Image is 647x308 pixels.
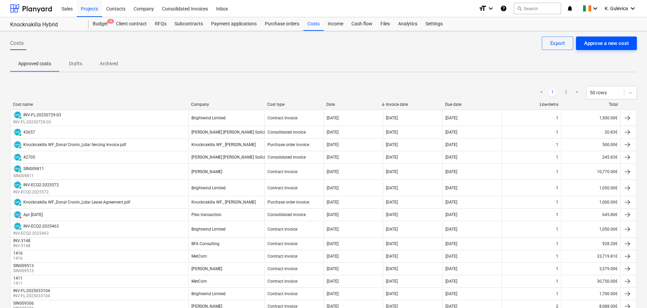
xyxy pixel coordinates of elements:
div: [DATE] [445,186,457,190]
div: 1 [556,254,558,259]
div: BFA Consulting [191,241,219,246]
div: [DATE] [386,130,398,135]
div: SIN009306 [13,301,34,306]
div: Line-items [505,102,559,107]
div: INV-ECQ2-2025572 [23,183,59,187]
div: 1 [556,130,558,135]
div: [DATE] [445,116,457,120]
div: [DATE] [445,200,457,205]
span: K. Gulevica [605,6,628,11]
div: [DATE] [445,169,457,174]
div: [DATE] [386,116,398,120]
div: 1 [556,186,558,190]
div: [DATE] [327,291,339,296]
p: INV-3148 [13,243,32,249]
div: Date [326,102,380,107]
div: [DATE] [386,279,398,284]
div: 1 [556,212,558,217]
i: keyboard_arrow_down [629,4,637,13]
div: [DATE] [445,291,457,296]
p: INV-ECQ2-2025572 [13,189,59,195]
div: Contract invoice [268,227,297,232]
a: Subcontracts [170,17,207,31]
div: [DATE] [386,200,398,205]
div: Invoice has been synced with Xero and its status is currently PAID [13,111,22,119]
div: Cost name [13,102,186,107]
button: Search [514,3,561,14]
button: Approve a new cost [576,37,637,50]
div: 928.20€ [561,238,620,249]
button: Export [542,37,573,50]
a: RFQs [151,17,170,31]
div: Contract invoice [268,186,297,190]
div: [DATE] [327,116,339,120]
div: 1,700.00€ [561,288,620,299]
img: xero.svg [14,199,21,206]
div: 1411 [13,276,23,281]
p: INV-FL-2025033104 [13,293,51,299]
div: [DATE] [327,142,339,147]
i: format_size [479,4,487,13]
div: [DATE] [327,241,339,246]
div: 1 [556,241,558,246]
div: SIN009811 [23,166,44,171]
div: 645.80€ [561,209,620,220]
div: [DATE] [327,186,339,190]
img: xero.svg [14,112,21,118]
div: [DATE] [327,212,339,217]
span: Costs [10,39,24,47]
p: Approved costs [18,60,51,67]
img: xero.svg [14,165,21,172]
i: notifications [567,4,573,13]
div: Contract invoice [268,266,297,271]
a: Page 2 [562,89,570,97]
div: 1 [556,169,558,174]
div: Knocknakilla WF_ [PERSON_NAME] [191,142,256,147]
div: [DATE] [327,200,339,205]
div: 1,000.00€ [561,197,620,208]
div: 1 [556,279,558,284]
div: Consolidated invoice [268,130,306,135]
a: Cash flow [347,17,376,31]
div: Invoice has been synced with Xero and its status is currently PAID [13,198,22,207]
div: 1,050.00€ [561,181,620,195]
div: [DATE] [386,155,398,160]
div: 30,750.00€ [561,276,620,287]
div: Apr [DATE] [23,212,43,217]
div: [PERSON_NAME] [PERSON_NAME] Solicitors [191,155,272,160]
div: 33,719.81€ [561,251,620,262]
a: Previous page [537,89,546,97]
div: 1 [556,291,558,296]
div: [DATE] [386,227,398,232]
div: 42705 [23,155,35,160]
div: 1 [556,227,558,232]
div: Purchase order invoice [268,142,309,147]
div: [DATE] [386,142,398,147]
div: 1 [556,266,558,271]
p: 1411 [13,281,24,286]
img: xero.svg [14,129,21,136]
div: Brightwind Limited [191,227,226,232]
p: SIN009811 [13,173,44,179]
div: [DATE] [386,266,398,271]
div: Analytics [394,17,421,31]
div: SIN009513 [13,263,34,268]
p: 1416 [13,256,24,261]
div: Settings [421,17,447,31]
p: Drafts [67,60,84,67]
div: Invoice has been synced with Xero and its status is currently DELETED [13,210,22,219]
div: Knocknakilla WF_Donal Cronin_Lidar fencing Invoice.pdf [23,142,126,147]
div: [DATE] [386,169,398,174]
div: INV-3148 [13,238,30,243]
div: 1 [556,142,558,147]
div: Invoice has been synced with Xero and its status is currently PAID [13,181,22,189]
a: Purchase orders [261,17,303,31]
div: [DATE] [445,212,457,217]
span: search [517,6,522,11]
div: [DATE] [386,254,398,259]
div: [DATE] [445,266,457,271]
div: 1 [556,200,558,205]
div: [DATE] [327,130,339,135]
